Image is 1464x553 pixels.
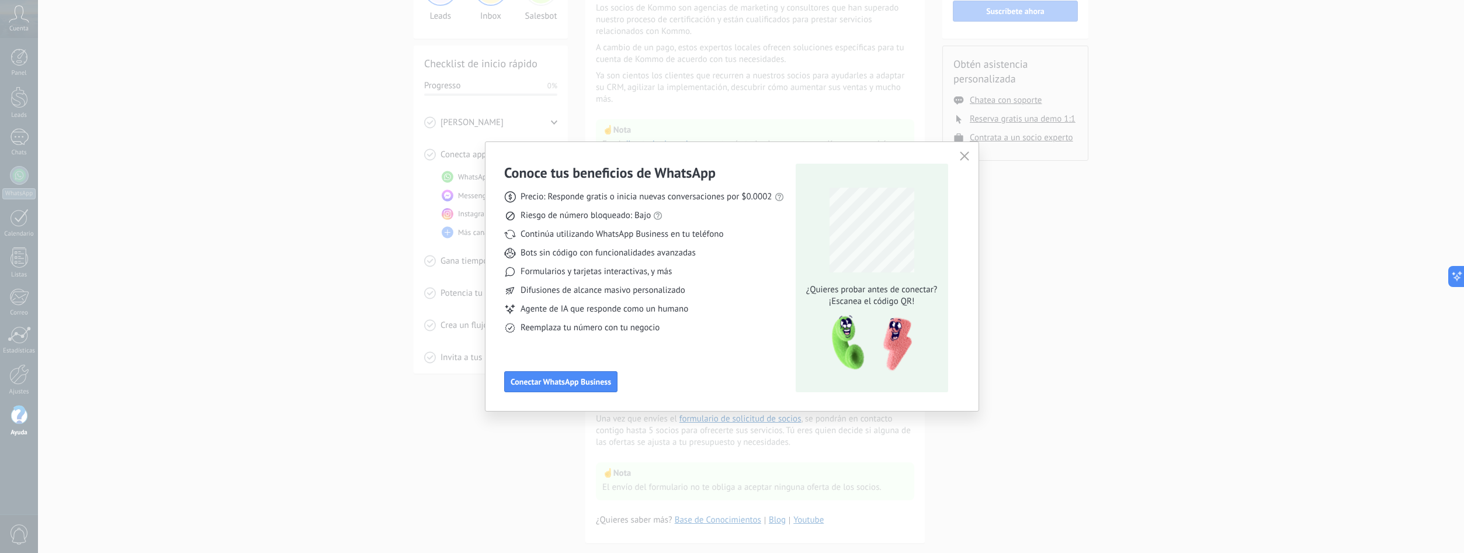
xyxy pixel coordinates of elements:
h3: Conoce tus beneficios de WhatsApp [504,164,716,182]
span: Formularios y tarjetas interactivas, y más [521,266,672,278]
img: qr-pic-1x.png [822,312,914,375]
span: Conectar WhatsApp Business [511,378,611,386]
span: Continúa utilizando WhatsApp Business en tu teléfono [521,229,723,240]
span: Bots sin código con funcionalidades avanzadas [521,247,696,259]
span: Difusiones de alcance masivo personalizado [521,285,685,296]
button: Conectar WhatsApp Business [504,371,617,392]
span: ¿Quieres probar antes de conectar? [803,284,941,296]
span: ¡Escanea el código QR! [803,296,941,307]
span: Agente de IA que responde como un humano [521,303,688,315]
span: Reemplaza tu número con tu negocio [521,322,660,334]
span: Precio: Responde gratis o inicia nuevas conversaciones por $0.0002 [521,191,772,203]
span: Riesgo de número bloqueado: Bajo [521,210,651,222]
